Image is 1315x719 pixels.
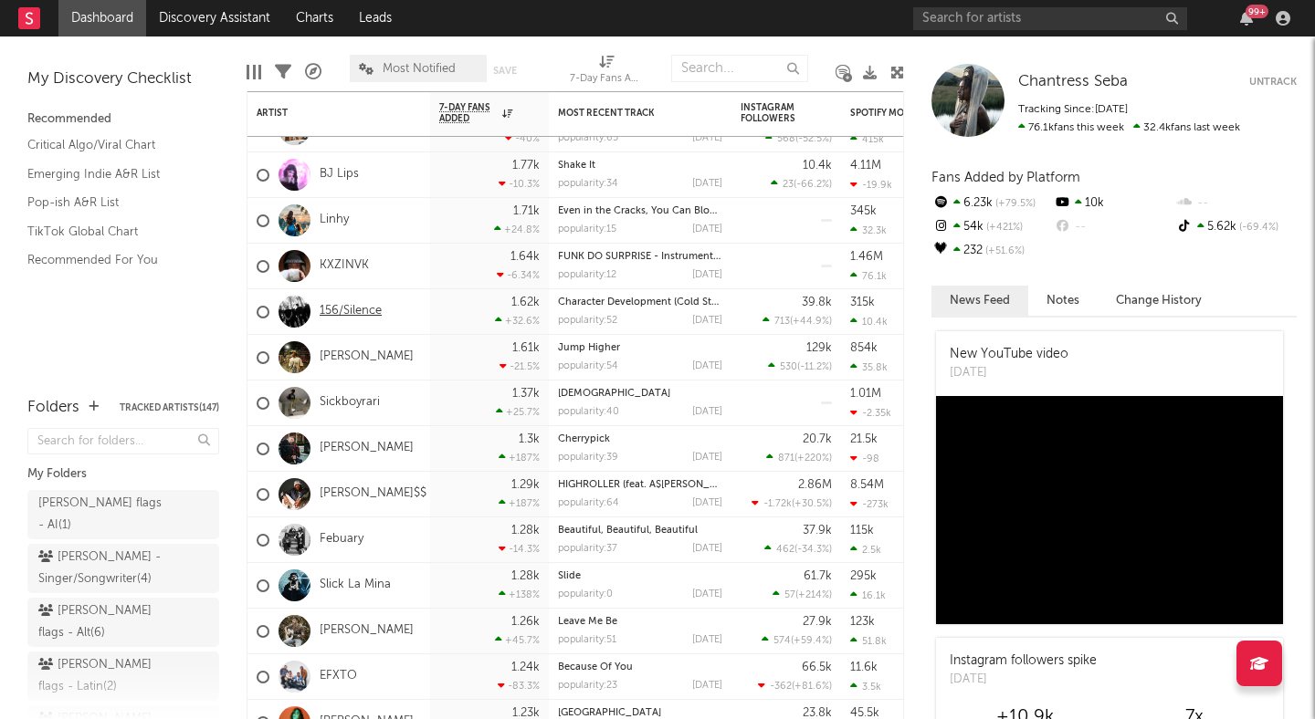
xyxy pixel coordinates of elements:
[692,133,722,143] div: [DATE]
[558,389,722,399] div: Rasta
[558,480,805,490] a: HIGHROLLER (feat. A$[PERSON_NAME] & Kelz2busy)
[796,180,829,190] span: -66.2 %
[780,362,797,372] span: 530
[558,270,616,280] div: popularity: 12
[850,498,889,510] div: -273k
[850,570,877,582] div: 295k
[1018,74,1128,89] span: Chantress Seba
[850,544,881,556] div: 2.5k
[38,600,167,644] div: [PERSON_NAME] flags - Alt ( 6 )
[320,441,414,456] a: [PERSON_NAME]
[120,403,219,412] button: Tracked Artists(147)
[320,213,349,228] a: Linhy
[741,102,805,124] div: Instagram Followers
[692,498,722,508] div: [DATE]
[778,453,794,464] span: 871
[692,407,722,417] div: [DATE]
[500,360,540,372] div: -21.5 %
[950,671,1097,689] div: [DATE]
[27,490,219,539] a: [PERSON_NAME] flags - AI(1)
[512,388,540,400] div: 1.37k
[27,193,201,213] a: Pop-ish A&R List
[558,206,722,216] div: Even in the Cracks, You Can Bloom
[305,46,321,99] div: A&R Pipeline
[320,578,391,593] a: Slick La Mina
[1240,11,1253,26] button: 99+
[558,434,610,444] a: Cherrypick
[38,654,167,698] div: [PERSON_NAME] flags - Latin ( 2 )
[671,55,808,82] input: Search...
[499,497,540,509] div: +187 %
[850,407,891,419] div: -2.35k
[850,361,888,373] div: 35.8k
[1246,5,1268,18] div: 99 +
[558,453,618,463] div: popularity: 39
[558,407,619,417] div: popularity: 40
[558,316,617,326] div: popularity: 52
[558,617,722,627] div: Leave Me Be
[950,345,1068,364] div: New YouTube video
[752,497,832,509] div: ( )
[570,68,643,90] div: 7-Day Fans Added (7-Day Fans Added)
[983,246,1025,256] span: +51.6 %
[692,361,722,371] div: [DATE]
[797,545,829,555] span: -34.3 %
[558,343,620,353] a: Jump Higher
[850,707,879,719] div: 45.5k
[505,132,540,144] div: -40 %
[850,525,874,537] div: 115k
[803,707,832,719] div: 23.8k
[692,224,722,234] div: [DATE]
[511,297,540,308] div: 1.62k
[558,571,581,581] a: Slide
[803,433,832,445] div: 20.7k
[803,525,832,537] div: 37.9k
[794,499,829,509] span: +30.5 %
[850,388,881,400] div: 1.01M
[794,682,829,692] span: +81.6 %
[27,109,219,130] div: Recommended
[764,543,832,555] div: ( )
[439,102,498,124] span: 7-Day Fans Added
[770,682,792,692] span: -362
[793,317,829,327] span: +44.9 %
[850,108,987,119] div: Spotify Monthly Listeners
[499,543,540,555] div: -14.3 %
[850,433,878,445] div: 21.5k
[950,651,1097,671] div: Instagram followers spike
[558,526,698,536] a: Beautiful, Beautiful, Beautiful
[499,589,540,600] div: +138 %
[495,634,540,646] div: +45.7 %
[777,134,795,144] span: 568
[38,493,167,537] div: [PERSON_NAME] flags - AI ( 1 )
[511,570,540,582] div: 1.28k
[511,616,540,628] div: 1.26k
[850,616,875,628] div: 123k
[27,651,219,701] a: [PERSON_NAME] flags - Latin(2)
[931,171,1080,184] span: Fans Added by Platform
[850,179,892,191] div: -19.9k
[800,362,829,372] span: -11.2 %
[558,361,618,371] div: popularity: 54
[850,133,884,145] div: 415k
[558,544,617,554] div: popularity: 37
[320,532,363,547] a: Febuary
[850,635,887,647] div: 51.8k
[494,224,540,235] div: +24.8 %
[1175,215,1297,239] div: 5.62k
[931,192,1053,215] div: 6.23k
[1018,73,1128,91] a: Chantress Seba
[774,317,790,327] span: 713
[320,486,426,502] a: [PERSON_NAME]$$
[27,222,201,242] a: TikTok Global Chart
[1236,223,1278,233] span: -69.4 %
[794,636,829,646] span: +59.4 %
[758,680,832,692] div: ( )
[558,252,826,262] a: FUNK DO SURPRISE - Instrumental Version, Ultra Slowed
[1098,286,1220,316] button: Change History
[558,617,617,627] a: Leave Me Be
[692,544,722,554] div: [DATE]
[1175,192,1297,215] div: --
[771,178,832,190] div: ( )
[558,297,727,307] a: Character Development (Cold Start)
